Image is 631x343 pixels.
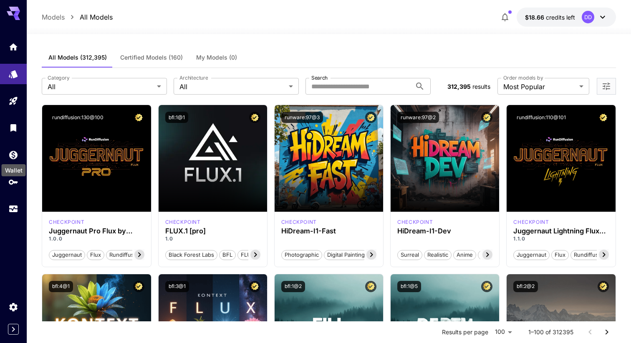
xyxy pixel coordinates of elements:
button: Black Forest Labs [165,249,217,260]
h3: HiDream-I1-Dev [397,227,492,235]
span: All [48,82,154,92]
span: Digital Painting [324,251,368,259]
span: Realistic [424,251,451,259]
span: Anime [454,251,476,259]
h3: HiDream-I1-Fast [281,227,376,235]
button: flux [551,249,569,260]
label: Order models by [503,74,543,81]
button: flux [87,249,104,260]
button: Photographic [281,249,322,260]
p: checkpoint [49,218,84,226]
button: Certified Model – Vetted for best performance and includes a commercial license. [249,281,260,292]
div: Library [8,123,18,133]
div: 100 [492,326,515,338]
p: 1.0.0 [49,235,144,243]
button: Certified Model – Vetted for best performance and includes a commercial license. [481,281,492,292]
button: Expand sidebar [8,324,19,335]
p: checkpoint [165,218,201,226]
div: $18.6639 [525,13,575,22]
button: rundiffusion [570,249,610,260]
button: juggernaut [49,249,85,260]
p: 1.0 [165,235,260,243]
button: bfl:2@2 [513,281,538,292]
button: Stylized [478,249,505,260]
span: rundiffusion [106,251,145,259]
button: Certified Model – Vetted for best performance and includes a commercial license. [365,112,376,123]
h3: Juggernaut Pro Flux by RunDiffusion [49,227,144,235]
label: Search [311,74,328,81]
div: Wallet [2,164,26,176]
a: Models [42,12,65,22]
span: BFL [220,251,235,259]
button: bfl:1@2 [281,281,305,292]
div: API Keys [8,177,18,187]
span: Black Forest Labs [166,251,217,259]
span: FLUX.1 [pro] [238,251,276,259]
p: checkpoint [281,218,317,226]
button: bfl:1@1 [165,112,188,123]
span: Surreal [398,251,422,259]
p: 1–100 of 312395 [528,328,573,336]
div: FLUX.1 D [513,218,549,226]
button: Realistic [424,249,452,260]
h3: FLUX.1 [pro] [165,227,260,235]
span: Most Popular [503,82,576,92]
button: runware:97@2 [397,112,439,123]
span: My Models (0) [196,54,237,61]
h3: Juggernaut Lightning Flux by RunDiffusion [513,227,608,235]
label: Category [48,74,70,81]
a: All Models [80,12,113,22]
div: Usage [8,204,18,214]
div: Playground [8,96,18,106]
button: Certified Model – Vetted for best performance and includes a commercial license. [365,281,376,292]
span: $18.66 [525,14,546,21]
span: All Models (312,395) [48,54,107,61]
div: Home [8,42,18,52]
span: juggernaut [49,251,85,259]
p: checkpoint [513,218,549,226]
button: Digital Painting [324,249,368,260]
button: juggernaut [513,249,550,260]
span: Stylized [478,251,504,259]
span: 312,395 [447,83,471,90]
button: Certified Model – Vetted for best performance and includes a commercial license. [598,112,609,123]
p: Results per page [442,328,488,336]
span: credits left [546,14,575,21]
button: Certified Model – Vetted for best performance and includes a commercial license. [249,112,260,123]
button: Certified Model – Vetted for best performance and includes a commercial license. [133,112,144,123]
button: Certified Model – Vetted for best performance and includes a commercial license. [481,112,492,123]
button: bfl:1@5 [397,281,421,292]
button: FLUX.1 [pro] [237,249,276,260]
button: runware:97@3 [281,112,323,123]
p: checkpoint [397,218,433,226]
span: flux [87,251,104,259]
div: Models [8,66,18,77]
button: Anime [453,249,476,260]
button: rundiffusion [106,249,145,260]
span: rundiffusion [571,251,609,259]
button: bfl:3@1 [165,281,189,292]
div: HiDream Fast [281,218,317,226]
button: $18.6639DD [517,8,616,27]
span: All [179,82,285,92]
p: 1.1.0 [513,235,608,243]
span: juggernaut [514,251,549,259]
div: HiDream Dev [397,218,433,226]
span: flux [552,251,568,259]
button: Go to next page [598,324,615,340]
button: rundiffusion:110@101 [513,112,569,123]
span: results [472,83,490,90]
label: Architecture [179,74,208,81]
button: Open more filters [601,81,611,92]
button: BFL [219,249,236,260]
div: FLUX.1 D [49,218,84,226]
span: Photographic [282,251,322,259]
button: Certified Model – Vetted for best performance and includes a commercial license. [598,281,609,292]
